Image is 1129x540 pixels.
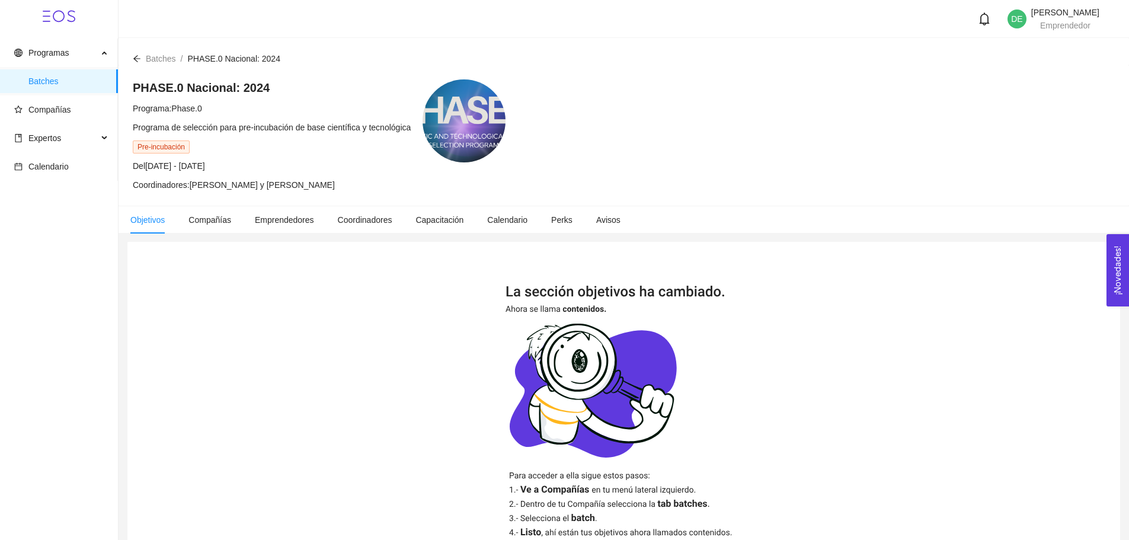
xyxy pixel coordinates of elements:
span: Objetivos [130,215,165,225]
span: Del [DATE] - [DATE] [133,161,205,171]
span: calendar [14,162,23,171]
span: book [14,134,23,142]
span: Batches [146,54,176,63]
span: Coordinadores: [PERSON_NAME] y [PERSON_NAME] [133,180,335,190]
span: DE [1011,9,1022,28]
span: Calendario [487,215,527,225]
span: Compañías [188,215,231,225]
span: PHASE.0 Nacional: 2024 [187,54,280,63]
span: / [181,54,183,63]
span: bell [978,12,991,25]
span: Capacitación [415,215,463,225]
button: Open Feedback Widget [1106,234,1129,306]
span: [PERSON_NAME] [1031,8,1099,17]
span: Programa: Phase.0 [133,104,202,113]
span: star [14,106,23,114]
span: Pre-incubación [133,140,190,154]
span: Emprendedores [255,215,314,225]
span: Compañías [28,105,71,114]
span: Avisos [596,215,621,225]
span: Calendario [28,162,69,171]
span: Coordinadores [338,215,392,225]
span: Emprendedor [1040,21,1090,30]
span: Programas [28,48,69,57]
span: global [14,49,23,57]
span: arrow-left [133,55,141,63]
span: Programa de selección para pre-incubación de base científica y tecnológica [133,123,411,132]
span: Perks [551,215,573,225]
span: Batches [28,69,108,93]
h4: PHASE.0 Nacional: 2024 [133,79,411,96]
span: Expertos [28,133,61,143]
